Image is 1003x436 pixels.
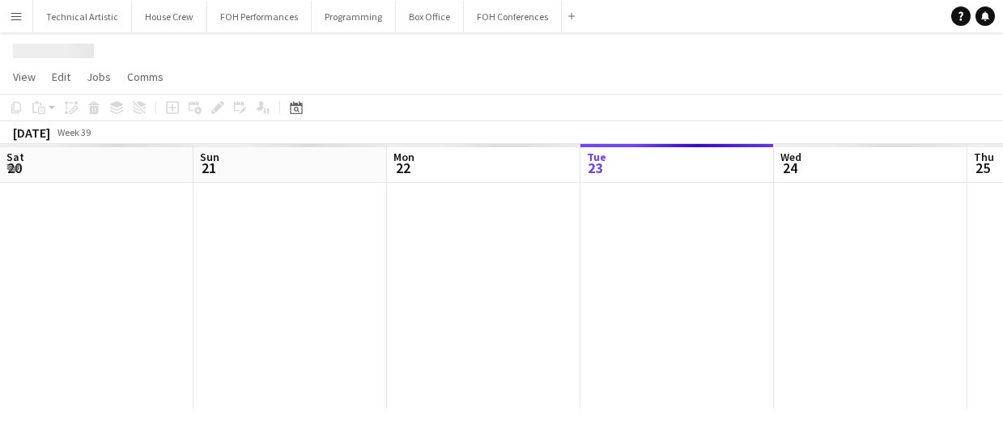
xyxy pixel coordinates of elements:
[45,66,77,87] a: Edit
[121,66,170,87] a: Comms
[974,150,994,164] span: Thu
[207,1,312,32] button: FOH Performances
[778,159,801,177] span: 24
[87,70,111,84] span: Jobs
[132,1,207,32] button: House Crew
[780,150,801,164] span: Wed
[13,70,36,84] span: View
[971,159,994,177] span: 25
[127,70,164,84] span: Comms
[53,126,94,138] span: Week 39
[80,66,117,87] a: Jobs
[6,66,42,87] a: View
[33,1,132,32] button: Technical Artistic
[13,125,50,141] div: [DATE]
[52,70,70,84] span: Edit
[393,150,414,164] span: Mon
[200,150,219,164] span: Sun
[587,150,606,164] span: Tue
[584,159,606,177] span: 23
[312,1,396,32] button: Programming
[198,159,219,177] span: 21
[391,159,414,177] span: 22
[396,1,464,32] button: Box Office
[464,1,562,32] button: FOH Conferences
[6,150,24,164] span: Sat
[4,159,24,177] span: 20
